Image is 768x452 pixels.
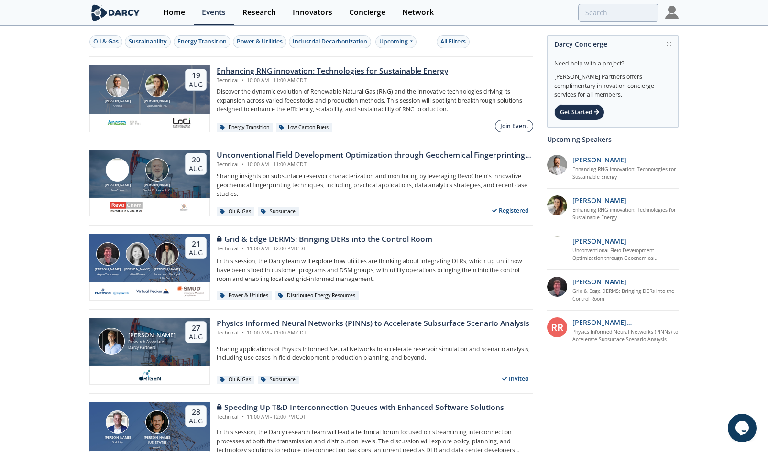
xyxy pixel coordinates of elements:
[189,248,203,257] div: Aug
[189,164,203,173] div: Aug
[189,333,203,341] div: Aug
[107,117,141,129] img: 551440aa-d0f4-4a32-b6e2-e91f2a0781fe
[437,35,470,48] button: All Filters
[176,286,204,297] img: Smud.org.png
[142,104,172,108] div: Loci Controls Inc.
[126,242,149,266] img: Brenda Chew
[89,234,533,301] a: Jonathan Curtis [PERSON_NAME] Aspen Technology Brenda Chew [PERSON_NAME] Virtual Peaker Yevgeniy ...
[572,328,679,344] a: Physics Informed Neural Networks (PINNs) to Accelerate Subsurface Scenario Analysis
[145,74,169,97] img: Nicole Neff
[572,195,626,205] p: [PERSON_NAME]
[375,35,417,48] div: Upcoming
[125,35,171,48] button: Sustainability
[217,150,533,161] div: Unconventional Field Development Optimization through Geochemical Fingerprinting Technology
[93,37,119,46] div: Oil & Gas
[106,410,129,434] img: Brian Fitzsimons
[572,317,679,327] p: [PERSON_NAME] [PERSON_NAME]
[93,267,122,272] div: [PERSON_NAME]
[95,286,129,297] img: cb84fb6c-3603-43a1-87e3-48fd23fb317a
[572,236,626,246] p: [PERSON_NAME]
[217,161,533,169] div: Technical 10:00 AM - 11:00 AM CDT
[152,272,182,280] div: Sacramento Municipal Utility District.
[572,166,679,181] a: Enhancing RNG innovation: Technologies for Sustainable Energy
[572,206,679,222] a: Enhancing RNG innovation: Technologies for Sustainable Energy
[242,9,276,16] div: Research
[103,435,132,441] div: [PERSON_NAME]
[103,188,132,192] div: RevoChem
[103,104,132,108] div: Anessa
[667,42,672,47] img: information.svg
[440,37,466,46] div: All Filters
[728,414,758,442] iframe: chat widget
[145,410,169,434] img: Luigi Montana
[128,339,176,345] div: Research Associate
[240,77,245,84] span: •
[93,272,122,276] div: Aspen Technology
[202,9,226,16] div: Events
[89,150,533,216] a: Bob Aylsworth [PERSON_NAME] RevoChem John Sinclair [PERSON_NAME] Sinclair Exploration LLC 20 Aug ...
[217,291,272,300] div: Power & Utilities
[155,242,179,266] img: Yevgeniy Postnov
[572,155,626,165] p: [PERSON_NAME]
[152,267,182,272] div: [PERSON_NAME]
[217,402,504,413] div: Speeding Up T&D Interconnection Queues with Enhanced Software Solutions
[547,317,567,337] div: RR
[217,234,432,245] div: Grid & Edge DERMS: Bringing DERs into the Control Room
[89,65,533,132] a: Amir Akbari [PERSON_NAME] Anessa Nicole Neff [PERSON_NAME] Loci Controls Inc. 19 Aug Enhancing RN...
[96,242,120,266] img: Jonathan Curtis
[89,4,142,21] img: logo-wide.svg
[233,35,286,48] button: Power & Utilities
[129,37,167,46] div: Sustainability
[189,323,203,333] div: 27
[177,37,227,46] div: Energy Transition
[142,435,172,445] div: [PERSON_NAME][US_STATE]
[142,183,172,188] div: [PERSON_NAME]
[178,202,190,213] img: ovintiv.com.png
[258,207,299,216] div: Subsurface
[402,9,434,16] div: Network
[217,329,529,337] div: Technical 10:00 AM - 11:00 AM CDT
[136,286,169,297] img: virtual-peaker.com.png
[217,318,529,329] div: Physics Informed Neural Networks (PINNs) to Accelerate Subsurface Scenario Analysis
[554,104,604,120] div: Get Started
[498,373,534,385] div: Invited
[103,183,132,188] div: [PERSON_NAME]
[495,120,533,133] button: Join Event
[103,441,132,444] div: GridUnity
[217,65,448,77] div: Enhancing RNG innovation: Technologies for Sustainable Energy
[189,71,203,80] div: 19
[189,155,203,165] div: 20
[240,329,245,336] span: •
[547,277,567,297] img: accc9a8e-a9c1-4d58-ae37-132228efcf55
[128,344,176,351] div: Darcy Partners
[237,37,283,46] div: Power & Utilities
[89,35,122,48] button: Oil & Gas
[189,417,203,425] div: Aug
[171,117,192,129] img: 2b793097-40cf-4f6d-9bc3-4321a642668f
[142,188,172,192] div: Sinclair Exploration LLC
[174,35,230,48] button: Energy Transition
[106,74,129,97] img: Amir Akbari
[142,99,172,104] div: [PERSON_NAME]
[240,413,245,420] span: •
[217,77,448,85] div: Technical 10:00 AM - 11:00 AM CDT
[136,370,164,381] img: origen.ai.png
[89,318,533,385] a: Juan Mayol [PERSON_NAME] Research Associate Darcy Partners 27 Aug Physics Informed Neural Network...
[217,376,254,384] div: Oil & Gas
[128,332,176,339] div: [PERSON_NAME]
[240,245,245,252] span: •
[547,236,567,256] img: 2k2ez1SvSiOh3gKHmcgF
[217,207,254,216] div: Oil & Gas
[217,413,504,421] div: Technical 11:00 AM - 12:00 PM CDT
[554,68,671,99] div: [PERSON_NAME] Partners offers complimentary innovation concierge services for all members.
[488,205,534,217] div: Registered
[217,345,533,363] p: Sharing applications of Physics Informed Neural Networks to accelerate reservoir simulation and s...
[572,277,626,287] p: [PERSON_NAME]
[142,445,172,449] div: envelio
[276,123,332,132] div: Low Carbon Fuels
[572,288,679,303] a: Grid & Edge DERMS: Bringing DERs into the Control Room
[293,9,332,16] div: Innovators
[145,158,169,182] img: John Sinclair
[578,4,658,22] input: Advanced Search
[103,99,132,104] div: [PERSON_NAME]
